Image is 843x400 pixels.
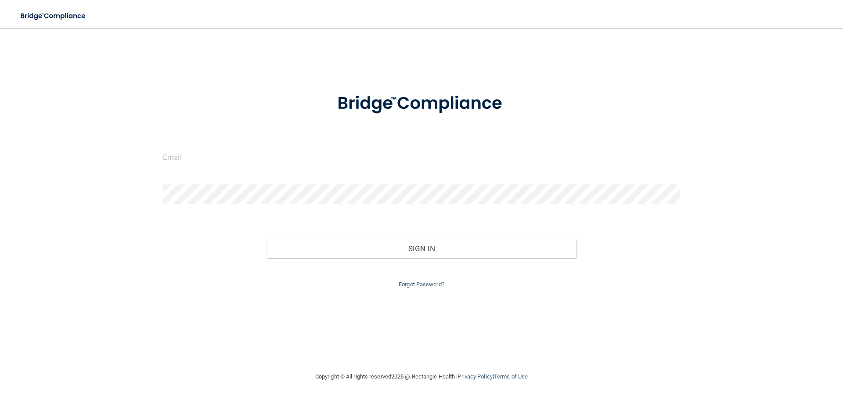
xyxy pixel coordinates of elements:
[267,239,577,258] button: Sign In
[494,373,528,380] a: Terms of Use
[13,7,94,25] img: bridge_compliance_login_screen.278c3ca4.svg
[261,363,582,391] div: Copyright © All rights reserved 2025 @ Rectangle Health | |
[399,281,444,288] a: Forgot Password?
[319,81,524,126] img: bridge_compliance_login_screen.278c3ca4.svg
[163,148,680,167] input: Email
[458,373,492,380] a: Privacy Policy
